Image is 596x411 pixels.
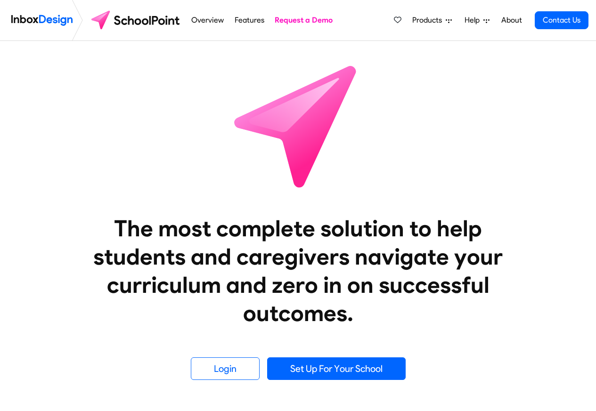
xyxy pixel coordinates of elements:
[189,11,227,30] a: Overview
[465,15,483,26] span: Help
[272,11,335,30] a: Request a Demo
[74,214,522,327] heading: The most complete solution to help students and caregivers navigate your curriculum and zero in o...
[535,11,588,29] a: Contact Us
[498,11,524,30] a: About
[87,9,186,32] img: schoolpoint logo
[412,15,446,26] span: Products
[191,357,260,380] a: Login
[213,41,383,210] img: icon_schoolpoint.svg
[461,11,493,30] a: Help
[267,357,406,380] a: Set Up For Your School
[232,11,267,30] a: Features
[408,11,456,30] a: Products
